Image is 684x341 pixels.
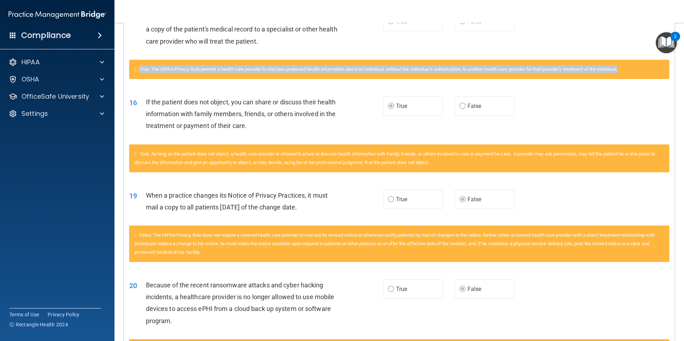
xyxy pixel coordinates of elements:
[396,103,407,109] span: True
[21,75,39,84] p: OSHA
[146,192,328,211] span: When a practice changes its Notice of Privacy Practices, it must mail a copy to all patients [DAT...
[21,109,48,118] p: Settings
[388,104,394,109] input: True
[656,32,677,53] button: Open Resource Center, 2 new notifications
[129,192,137,200] span: 19
[459,197,466,202] input: False
[135,151,655,165] span: True. As long as the patient does not object, a health care provider is allowed to share or discu...
[9,311,39,318] a: Terms of Use
[21,30,71,40] h4: Compliance
[146,281,334,325] span: Because of the recent ransomware attacks and cyber hacking incidents, a healthcare provider is no...
[129,281,137,290] span: 20
[388,197,394,202] input: True
[9,92,104,101] a: OfficeSafe University
[468,286,482,292] span: False
[9,58,104,66] a: HIPAA
[48,311,80,318] a: Privacy Policy
[21,92,89,101] p: OfficeSafe University
[21,58,40,66] p: HIPAA
[388,287,394,292] input: True
[396,196,407,203] span: True
[468,103,482,109] span: False
[140,66,617,72] span: True. The HIPAA Privacy Rule permits a health care provider to disclose protected health informat...
[459,287,466,292] input: False
[9,8,106,22] img: PMB logo
[135,232,655,255] span: False. The HIPAA Privacy Rule does not require a covered health care provider to mail out its rev...
[9,109,104,118] a: Settings
[9,75,104,84] a: OSHA
[146,14,337,45] span: A physician does not need a patient's written authorization to send a copy of the patient's medic...
[129,98,137,107] span: 16
[9,321,68,328] span: Ⓒ Rectangle Health 2024
[396,286,407,292] span: True
[459,104,466,109] input: False
[674,36,676,46] div: 2
[146,98,336,129] span: If the patient does not object, you can share or discuss their health information with family mem...
[468,196,482,203] span: False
